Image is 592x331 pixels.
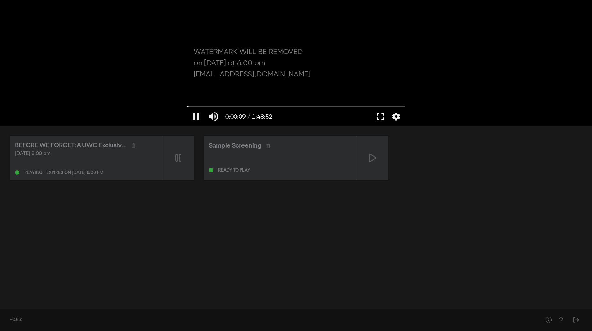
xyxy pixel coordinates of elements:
[570,314,582,326] button: Sign Out
[15,141,127,150] div: BEFORE WE FORGET: A UWC Exclusive License
[222,107,275,126] button: 0:00:09 / 1:48:52
[10,317,530,323] div: v0.5.8
[24,171,103,175] div: Playing - expires on [DATE] 6:00 pm
[205,107,222,126] button: Mute
[209,141,261,150] div: Sample Screening
[15,150,158,158] div: [DATE] 6:00 pm
[542,314,555,326] button: Help
[187,107,205,126] button: Pause
[372,107,389,126] button: Full screen
[389,107,403,126] button: More settings
[555,314,567,326] button: Help
[218,168,250,172] div: Ready to play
